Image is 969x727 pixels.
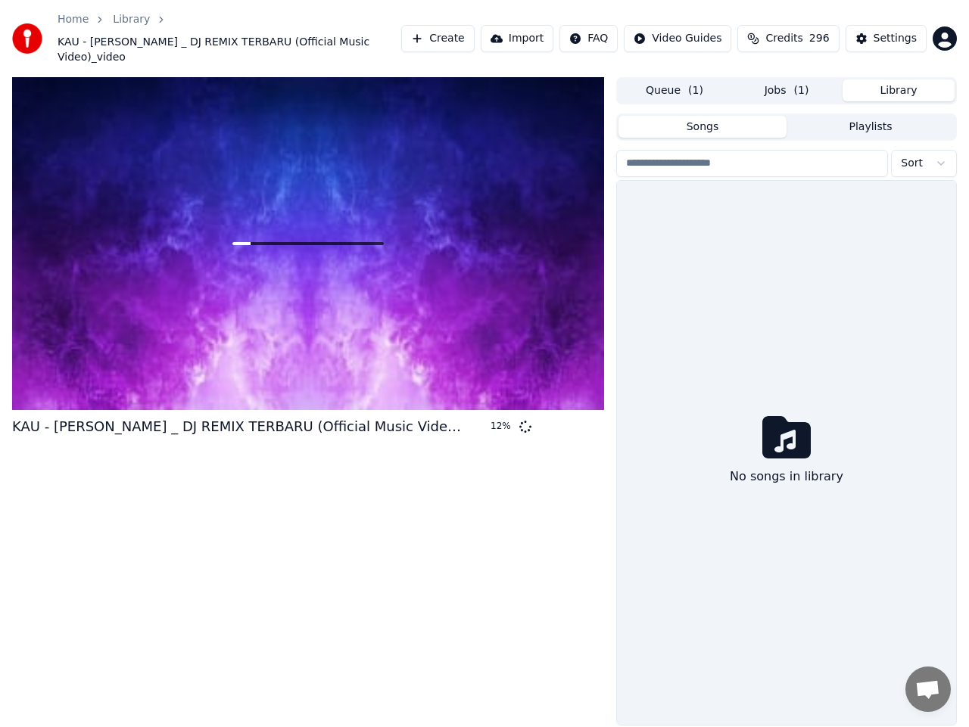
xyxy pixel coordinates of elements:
[724,461,849,492] div: No songs in library
[765,31,802,46] span: Credits
[559,25,618,52] button: FAQ
[846,25,927,52] button: Settings
[874,31,917,46] div: Settings
[58,12,401,65] nav: breadcrumb
[618,116,787,138] button: Songs
[12,416,466,437] div: KAU - [PERSON_NAME] _ DJ REMIX TERBARU (Official Music Video)_video
[787,116,955,138] button: Playlists
[113,12,150,27] a: Library
[794,83,809,98] span: ( 1 )
[843,79,955,101] button: Library
[481,25,553,52] button: Import
[731,79,843,101] button: Jobs
[737,25,839,52] button: Credits296
[58,12,89,27] a: Home
[905,666,951,712] div: Open chat
[12,23,42,54] img: youka
[491,421,513,433] div: 12 %
[809,31,830,46] span: 296
[401,25,475,52] button: Create
[901,156,923,171] span: Sort
[618,79,731,101] button: Queue
[58,35,401,65] span: KAU - [PERSON_NAME] _ DJ REMIX TERBARU (Official Music Video)_video
[688,83,703,98] span: ( 1 )
[624,25,731,52] button: Video Guides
